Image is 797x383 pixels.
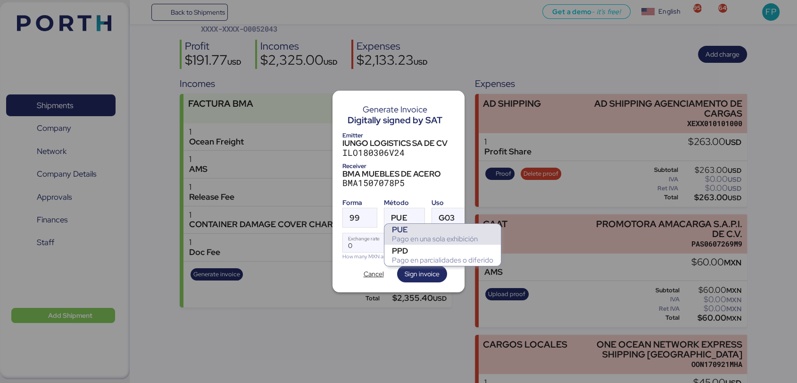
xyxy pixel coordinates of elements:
[348,105,442,114] div: Generate Invoice
[348,114,442,127] div: Digitally signed by SAT
[342,170,455,178] div: BMA MUEBLES DE ACERO
[342,161,455,171] div: Receiver
[350,265,397,282] button: Cancel
[342,130,455,140] div: Emitter
[364,268,384,280] span: Cancel
[384,198,424,208] div: Método
[397,265,447,282] button: Sign invoice
[342,198,377,208] div: Forma
[342,253,472,261] div: How many MXN are 1 USD
[343,233,472,252] input: Exchange rate
[342,139,455,147] div: IUNGO LOGISTICS SA DE CV
[391,214,407,222] span: PUE
[342,148,455,158] div: ILO180306V24
[439,214,455,222] span: G03
[405,268,440,280] span: Sign invoice
[432,198,472,208] div: Uso
[392,246,493,255] div: PPD
[342,178,455,188] div: BMA1507078P5
[392,234,493,244] div: Pago en una sola exhibición
[392,255,493,265] div: Pago en parcialidades o diferido
[349,214,360,222] span: 99
[392,225,493,234] div: PUE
